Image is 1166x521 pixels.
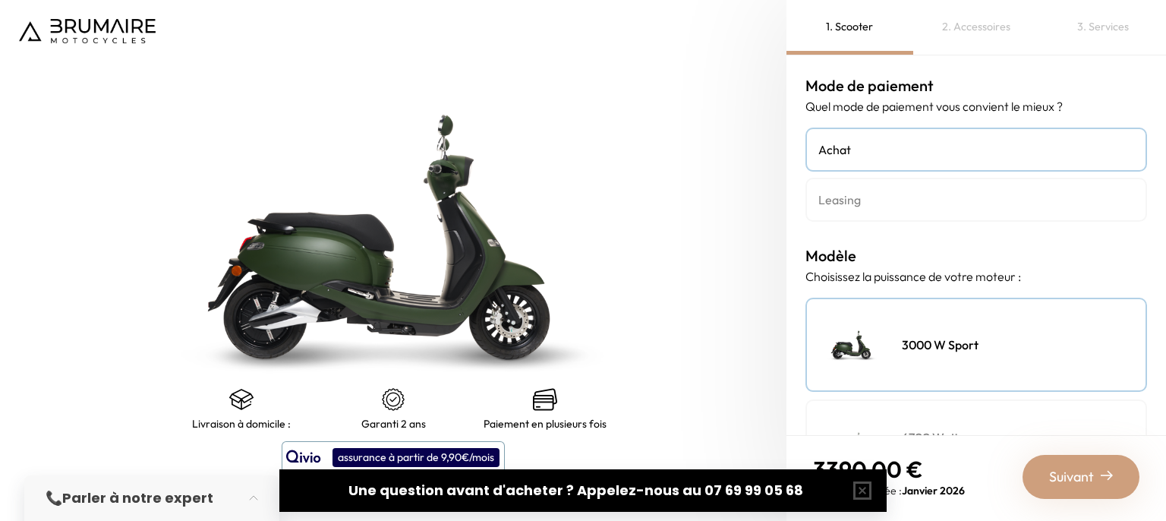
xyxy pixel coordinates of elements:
h3: Mode de paiement [805,74,1147,97]
p: Choisissez la puissance de votre moteur : [805,267,1147,286]
p: Livraison à domicile : [192,418,291,430]
img: Scooter [815,409,890,485]
div: assurance à partir de 9,90€/mois [332,448,499,467]
h4: 4700 Watts [902,428,989,447]
h4: Achat [818,141,1134,159]
img: certificat-de-garantie.png [381,387,405,412]
p: Quel mode de paiement vous convient le mieux ? [805,97,1147,115]
a: Leasing [805,178,1147,222]
button: assurance à partir de 9,90€/mois [282,441,505,473]
p: Livraison estimée : [813,483,965,498]
p: Paiement en plusieurs fois [484,418,607,430]
img: shipping.png [229,387,254,412]
img: Logo de Brumaire [19,19,156,43]
img: Scooter [815,307,890,383]
img: credit-cards.png [533,387,557,412]
span: 3390,00 € [813,455,923,484]
p: Garanti 2 ans [361,418,426,430]
h3: Modèle [805,245,1147,267]
img: right-arrow-2.png [1101,469,1113,482]
img: logo qivio [286,448,321,466]
span: Suivant [1049,466,1094,488]
span: Janvier 2026 [902,484,965,497]
h4: 3000 W Sport [902,336,978,354]
h4: Leasing [818,191,1134,209]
